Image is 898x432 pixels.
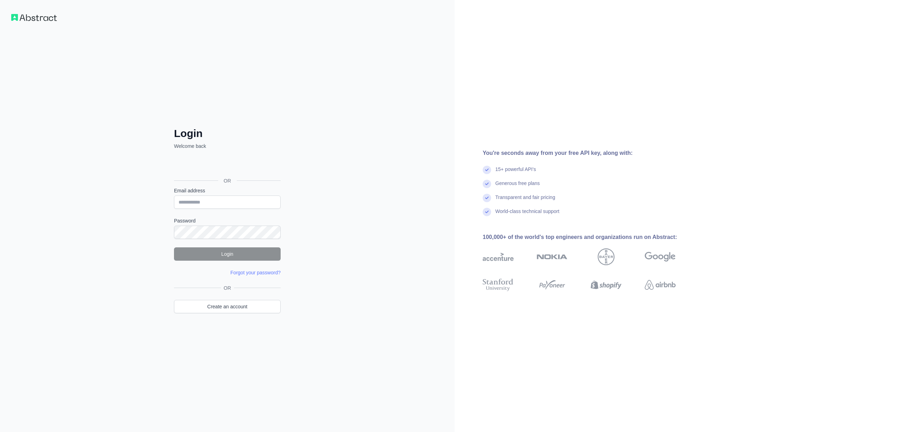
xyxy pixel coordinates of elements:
[483,149,698,157] div: You're seconds away from your free API key, along with:
[483,180,491,188] img: check mark
[230,270,281,275] a: Forgot your password?
[495,194,555,208] div: Transparent and fair pricing
[495,166,536,180] div: 15+ powerful API's
[218,177,237,184] span: OR
[483,233,698,241] div: 100,000+ of the world's top engineers and organizations run on Abstract:
[174,187,281,194] label: Email address
[174,143,281,150] p: Welcome back
[483,194,491,202] img: check mark
[11,14,57,21] img: Workflow
[591,277,622,293] img: shopify
[537,248,568,265] img: nokia
[483,277,514,293] img: stanford university
[483,208,491,216] img: check mark
[170,157,283,173] iframe: Sign in with Google Button
[174,217,281,224] label: Password
[483,248,514,265] img: accenture
[174,247,281,261] button: Login
[645,248,676,265] img: google
[495,208,559,222] div: World-class technical support
[483,166,491,174] img: check mark
[495,180,540,194] div: Generous free plans
[174,300,281,313] a: Create an account
[537,277,568,293] img: payoneer
[221,284,234,292] span: OR
[645,277,676,293] img: airbnb
[598,248,615,265] img: bayer
[174,127,281,140] h2: Login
